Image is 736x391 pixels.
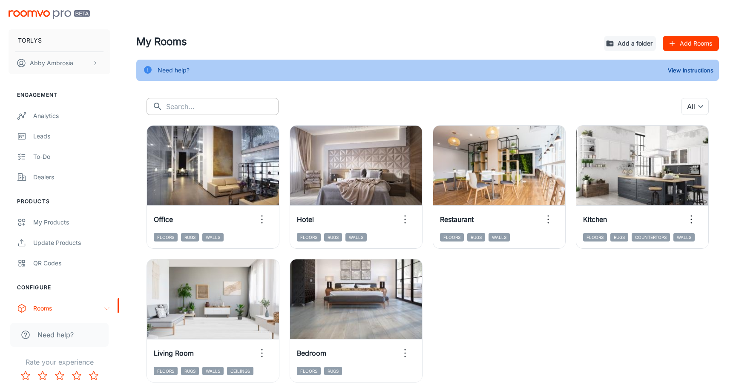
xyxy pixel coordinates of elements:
[202,367,224,375] span: Walls
[227,367,253,375] span: Ceilings
[440,233,464,241] span: Floors
[68,367,85,384] button: Rate 4 star
[85,367,102,384] button: Rate 5 star
[440,214,474,224] h6: Restaurant
[673,233,695,241] span: Walls
[663,36,719,51] button: Add Rooms
[297,233,321,241] span: Floors
[202,233,224,241] span: Walls
[34,367,51,384] button: Rate 2 star
[33,172,110,182] div: Dealers
[136,34,597,49] h4: My Rooms
[33,304,103,313] div: Rooms
[681,98,709,115] div: All
[18,36,42,45] p: TORLYS
[632,233,670,241] span: Countertops
[154,348,194,358] h6: Living Room
[604,36,656,51] button: Add a folder
[158,62,190,78] div: Need help?
[345,233,367,241] span: Walls
[33,152,110,161] div: To-do
[33,238,110,247] div: Update Products
[297,214,314,224] h6: Hotel
[297,367,321,375] span: Floors
[324,367,342,375] span: Rugs
[324,233,342,241] span: Rugs
[666,64,716,77] button: View Instructions
[583,214,607,224] h6: Kitchen
[30,58,73,68] p: Abby Ambrosia
[154,367,178,375] span: Floors
[467,233,485,241] span: Rugs
[610,233,628,241] span: Rugs
[51,367,68,384] button: Rate 3 star
[297,348,326,358] h6: Bedroom
[583,233,607,241] span: Floors
[33,132,110,141] div: Leads
[33,259,110,268] div: QR Codes
[17,367,34,384] button: Rate 1 star
[166,98,279,115] input: Search...
[9,52,110,74] button: Abby Ambrosia
[7,357,112,367] p: Rate your experience
[154,233,178,241] span: Floors
[9,10,90,19] img: Roomvo PRO Beta
[154,214,173,224] h6: Office
[33,218,110,227] div: My Products
[181,367,199,375] span: Rugs
[37,330,74,340] span: Need help?
[9,29,110,52] button: TORLYS
[489,233,510,241] span: Walls
[181,233,199,241] span: Rugs
[33,111,110,121] div: Analytics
